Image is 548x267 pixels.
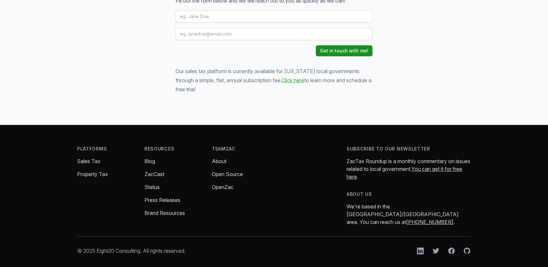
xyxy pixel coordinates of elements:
[212,171,243,177] a: Open Source
[144,171,164,177] a: ZacCast
[347,203,471,226] p: We're based in the [GEOGRAPHIC_DATA]/[GEOGRAPHIC_DATA] area. You can reach us at .
[144,184,160,190] a: Status
[77,171,108,177] a: Property Tax
[144,197,180,203] a: Press Releases
[176,10,372,23] input: eg, Jane Doe
[176,28,372,40] input: eg, janedoe@email.com
[347,157,471,181] p: ZacTax Roundup is a monthly commentary on issues related to local government. .
[406,219,453,225] a: [PHONE_NUMBER]
[347,146,471,152] h4: Subscribe to our newsletter
[144,210,185,216] a: Brand Resources
[144,158,155,164] a: Blog
[77,247,186,255] p: © 2025 Eight20 Consulting. All rights reserved.
[212,184,234,190] a: OpenZac
[316,45,372,56] button: Get in touch with me!
[144,146,201,152] h4: Resources
[347,191,471,197] h4: About us
[77,146,134,152] h4: Platforms
[281,77,304,83] a: Click here
[212,158,226,164] a: About
[176,67,372,94] p: Our sales tax platform is currently available for [US_STATE] local governments through a simple, ...
[212,146,269,152] h4: TeamZac
[77,158,100,164] a: Sales Tax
